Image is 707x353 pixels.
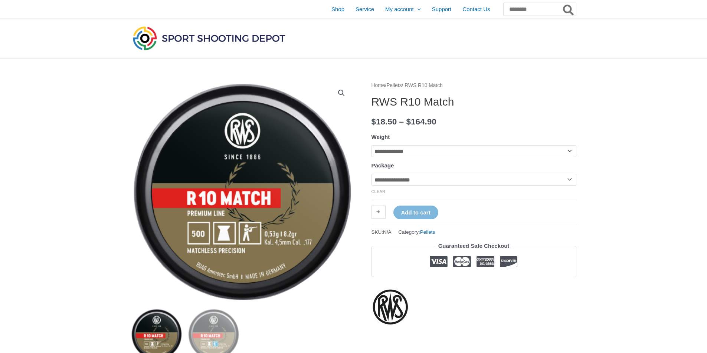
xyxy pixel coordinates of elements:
a: RWS [371,288,409,325]
button: Add to cart [393,206,438,219]
nav: Breadcrumb [371,81,576,90]
a: Home [371,83,385,88]
a: View full-screen image gallery [335,86,348,100]
a: + [371,206,386,219]
h1: RWS R10 Match [371,95,576,109]
bdi: 164.90 [406,117,436,126]
span: $ [371,117,376,126]
span: Category: [398,227,435,237]
span: – [399,117,404,126]
legend: Guaranteed Safe Checkout [435,241,513,251]
span: $ [406,117,411,126]
span: N/A [383,229,392,235]
label: Weight [371,134,390,140]
a: Pellets [420,229,435,235]
button: Search [562,3,576,16]
img: RWS R10 Match [131,81,354,303]
label: Package [371,162,394,169]
a: Pellets [386,83,402,88]
a: Clear options [371,189,386,194]
span: SKU: [371,227,392,237]
bdi: 18.50 [371,117,397,126]
img: Sport Shooting Depot [131,24,287,52]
